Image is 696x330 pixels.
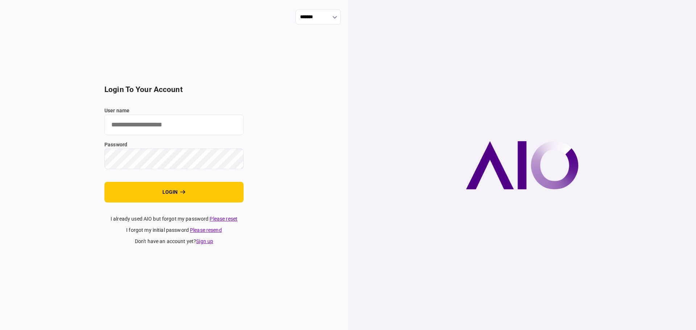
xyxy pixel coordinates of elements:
[104,226,244,234] div: I forgot my initial password
[104,238,244,245] div: don't have an account yet ?
[104,114,244,135] input: user name
[104,182,244,202] button: login
[295,9,341,25] input: show language options
[104,141,244,149] label: password
[190,227,222,233] a: Please resend
[104,149,244,169] input: password
[210,216,237,222] a: Please reset
[104,85,244,94] h2: login to your account
[104,215,244,223] div: I already used AIO but forgot my password
[104,107,244,114] label: user name
[466,141,579,189] img: AIO company logo
[196,238,213,244] a: Sign up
